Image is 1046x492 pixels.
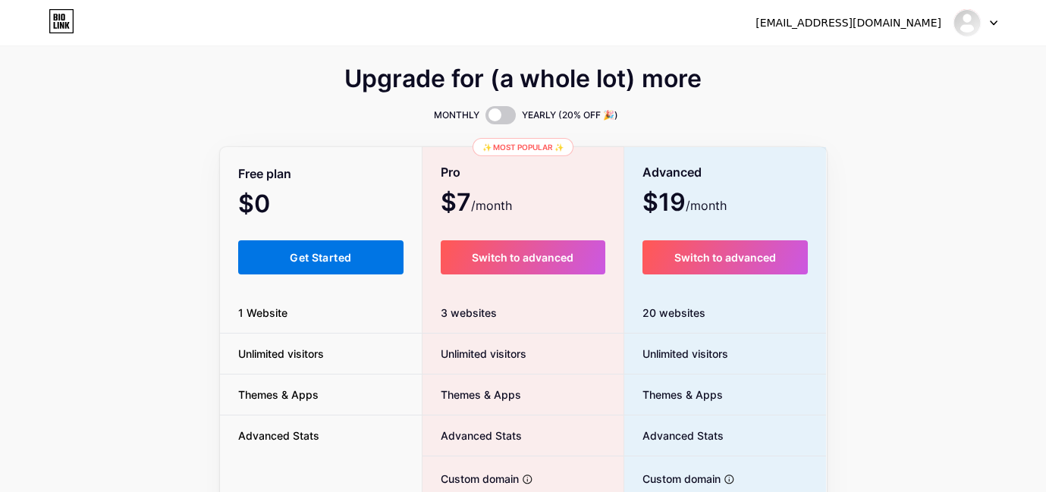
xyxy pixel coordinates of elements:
[344,70,702,88] span: Upgrade for (a whole lot) more
[686,196,727,215] span: /month
[422,471,519,487] span: Custom domain
[220,305,306,321] span: 1 Website
[642,240,809,274] button: Switch to advanced
[624,387,723,403] span: Themes & Apps
[220,346,342,362] span: Unlimited visitors
[522,108,618,123] span: YEARLY (20% OFF 🎉)
[642,159,702,186] span: Advanced
[473,138,573,156] div: ✨ Most popular ✨
[642,193,727,215] span: $19
[238,240,404,274] button: Get Started
[220,387,337,403] span: Themes & Apps
[624,346,728,362] span: Unlimited visitors
[624,471,721,487] span: Custom domain
[434,108,479,123] span: MONTHLY
[441,193,512,215] span: $7
[422,293,624,334] div: 3 websites
[441,240,605,274] button: Switch to advanced
[471,196,512,215] span: /month
[422,428,522,443] span: Advanced Stats
[624,428,724,443] span: Advanced Stats
[238,195,311,216] span: $0
[624,293,827,334] div: 20 websites
[422,387,521,403] span: Themes & Apps
[953,8,982,37] img: lomav
[238,161,291,187] span: Free plan
[422,346,526,362] span: Unlimited visitors
[220,428,338,443] span: Advanced Stats
[755,15,941,31] div: [EMAIL_ADDRESS][DOMAIN_NAME]
[290,251,351,264] span: Get Started
[674,251,776,264] span: Switch to advanced
[472,251,573,264] span: Switch to advanced
[441,159,460,186] span: Pro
